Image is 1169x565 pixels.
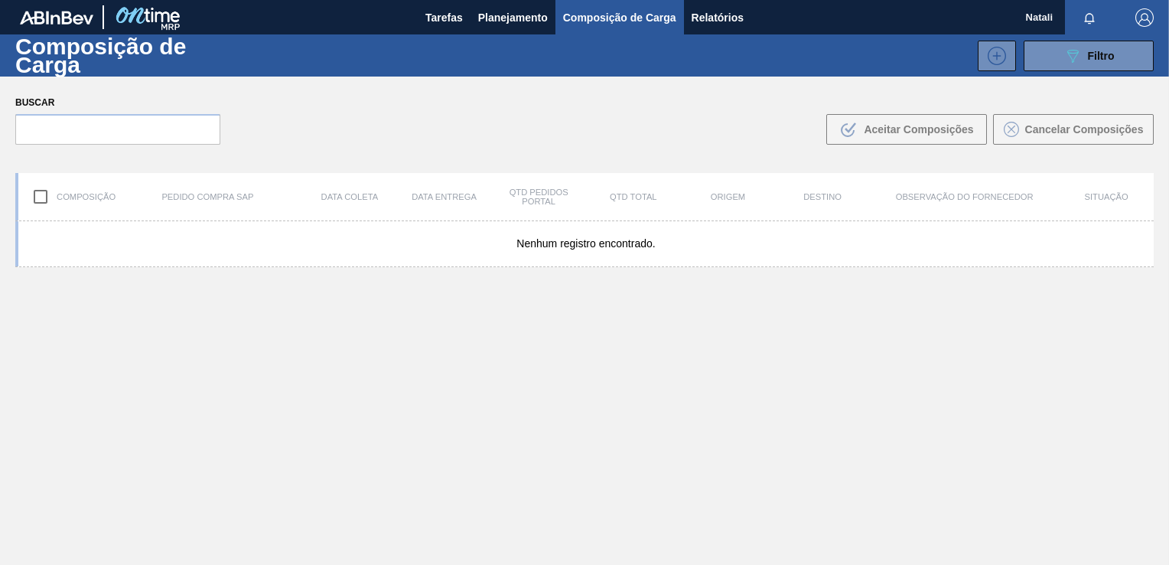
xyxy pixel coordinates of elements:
span: Composição de Carga [563,8,676,27]
div: Destino [775,192,870,201]
span: Relatórios [692,8,744,27]
div: Qtd Total [586,192,681,201]
div: Qtd Pedidos Portal [491,188,586,206]
div: Pedido Compra SAP [113,192,302,201]
button: Aceitar Composições [826,114,987,145]
span: Planejamento [478,8,548,27]
div: Situação [1059,192,1154,201]
span: Cancelar Composições [1025,123,1144,136]
img: Logout [1135,8,1154,27]
button: Notificações [1065,7,1114,28]
div: Composição [18,181,113,213]
div: Nova Composição [970,41,1016,71]
span: Aceitar Composições [864,123,973,136]
span: Filtro [1088,50,1115,62]
span: Tarefas [425,8,463,27]
span: Nenhum registro encontrado. [516,237,655,250]
label: Buscar [15,92,220,114]
div: Origem [681,192,776,201]
div: Data coleta [302,192,397,201]
button: Cancelar Composições [993,114,1154,145]
div: Observação do Fornecedor [870,192,1059,201]
button: Filtro [1024,41,1154,71]
img: TNhmsLtSVTkK8tSr43FrP2fwEKptu5GPRR3wAAAABJRU5ErkJggg== [20,11,93,24]
h1: Composição de Carga [15,38,257,73]
div: Data entrega [397,192,492,201]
